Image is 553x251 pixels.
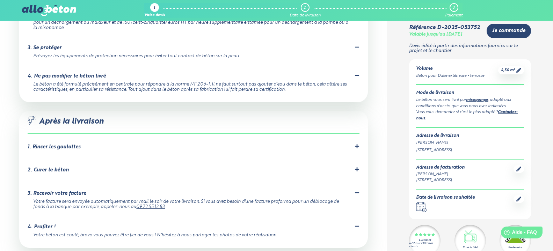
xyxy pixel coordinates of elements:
div: 4. Ne pas modifier le béton livré [28,73,106,79]
div: Valable jusqu'au [DATE] [409,32,462,37]
div: Votre béton est coulé, bravo vous pouvez être fier de vous ! N'hésitez à nous partager les photos... [33,233,351,238]
a: 1 Votre devis [144,3,165,18]
div: Volume [416,66,484,72]
div: [STREET_ADDRESS] [416,147,524,153]
div: Adresse de facturation [416,165,465,170]
div: 2 [304,6,306,10]
div: 3. Recevoir votre facture [28,191,86,197]
div: Référence D-2025-053752 [409,24,480,31]
div: 1. Rincer les goulottes [28,144,80,150]
div: 1 [154,6,155,10]
div: Vous vous demandez si c’est le plus adapté ? . [416,109,524,122]
div: Paiement [445,13,463,18]
a: Contactez-nous [416,110,518,120]
div: [PERSON_NAME] [416,172,465,178]
div: 4. Profiter ! [28,224,56,230]
div: 2. Curer le béton [28,167,69,173]
div: Après la livraison [28,116,359,134]
div: Prévoyez les équipements de protection nécessaires pour éviter tout contact de béton sur la peau. [33,54,351,59]
div: Votre devis [144,13,165,18]
a: mixopompe [466,98,488,102]
div: 3. Se protéger [28,45,61,51]
div: 3 [453,6,454,10]
div: [PERSON_NAME] [416,140,524,146]
a: 09 72 55 12 83 [136,205,165,209]
div: Excellent [419,239,431,242]
a: 3 Paiement [445,3,463,18]
div: Date de livraison souhaitée [416,195,475,200]
div: Votre facture sera envoyée automatiquement par mail le soir de votre livraison. Si vous avez beso... [33,199,351,209]
div: Mode de livraison [416,91,524,96]
div: Béton pour Dalle extérieure - terrasse [416,73,484,79]
div: Date de livraison [290,13,321,18]
div: 4.7/5 sur 2300 avis clients [409,242,441,248]
div: Vu à la télé [463,246,478,250]
iframe: Help widget launcher [491,224,545,243]
div: Le béton vous sera livré par , adapté aux conditions d'accès que vous nous avez indiquées. [416,97,524,110]
a: 2 Date de livraison [290,3,321,18]
img: allobéton [22,5,76,16]
div: [STREET_ADDRESS] [416,178,465,184]
div: Adresse de livraison [416,134,524,139]
div: Le béton a été formulé précisément en centrale pour répondre à la norme NF 206-1. Il ne faut surt... [33,82,351,92]
span: Je commande [492,28,525,34]
a: Je commande [487,24,531,38]
div: Partenaire [508,246,522,250]
p: Devis édité à partir des informations fournies sur le projet et le chantier [409,44,531,54]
